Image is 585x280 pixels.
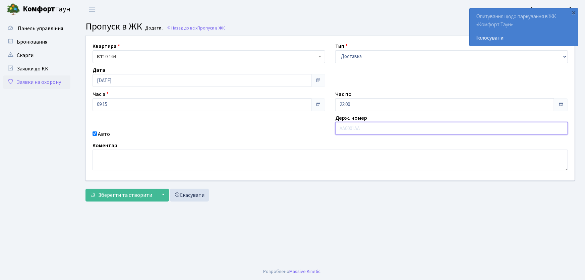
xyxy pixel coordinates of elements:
span: <b>КТ</b>&nbsp;&nbsp;&nbsp;&nbsp;10-164 [93,50,325,63]
label: Тип [335,42,348,50]
a: Заявки до КК [3,62,70,75]
label: Коментар [93,142,117,150]
span: <b>КТ</b>&nbsp;&nbsp;&nbsp;&nbsp;10-164 [97,53,317,60]
label: Держ. номер [335,114,367,122]
label: Час по [335,90,352,98]
div: Розроблено . [264,268,322,275]
a: Панель управління [3,22,70,35]
b: Комфорт [23,4,55,14]
a: Назад до всіхПропуск в ЖК [167,25,225,31]
span: Пропуск в ЖК [197,25,225,31]
a: Скарги [3,49,70,62]
span: Панель управління [18,25,63,32]
a: Заявки на охорону [3,75,70,89]
span: Пропуск в ЖК [85,20,142,33]
a: Скасувати [170,189,209,202]
label: Квартира [93,42,120,50]
button: Переключити навігацію [84,4,101,15]
input: AA0001AA [335,122,568,135]
label: Авто [98,130,110,138]
b: Цитрус [PERSON_NAME] А. [511,6,577,13]
a: Massive Kinetic [290,268,321,275]
label: Час з [93,90,109,98]
label: Дата [93,66,105,74]
span: Зберегти та створити [98,191,152,199]
small: Додати . [144,25,164,31]
div: Опитування щодо паркування в ЖК «Комфорт Таун» [470,8,578,46]
div: × [571,9,577,16]
b: КТ [97,53,103,60]
a: Цитрус [PERSON_NAME] А. [511,5,577,13]
a: Бронювання [3,35,70,49]
img: logo.png [7,3,20,16]
button: Зберегти та створити [85,189,157,202]
span: Таун [23,4,70,15]
a: Голосувати [476,34,571,42]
